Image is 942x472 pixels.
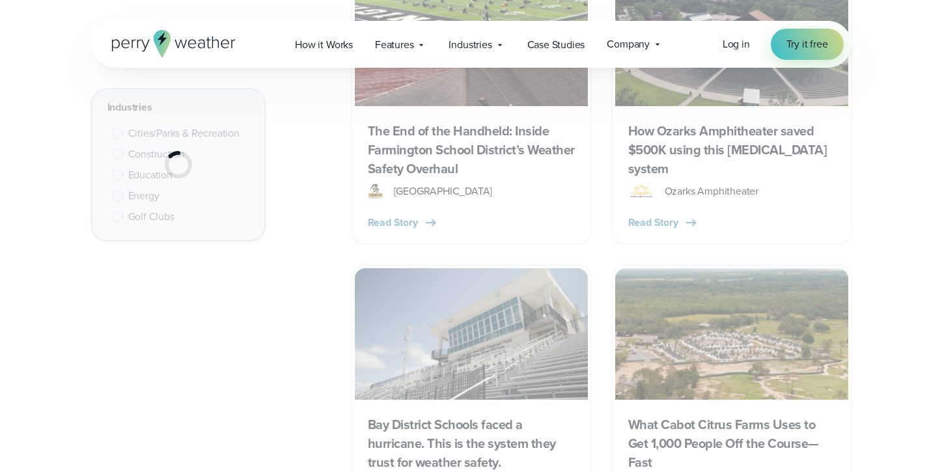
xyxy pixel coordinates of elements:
span: Features [375,37,414,53]
a: Case Studies [516,31,596,58]
span: Company [607,36,650,52]
span: Try it free [786,36,828,52]
span: Log in [723,36,750,51]
span: Industries [449,37,492,53]
span: Case Studies [527,37,585,53]
a: Log in [723,36,750,52]
a: Try it free [771,29,844,60]
a: How it Works [284,31,364,58]
span: How it Works [295,37,353,53]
